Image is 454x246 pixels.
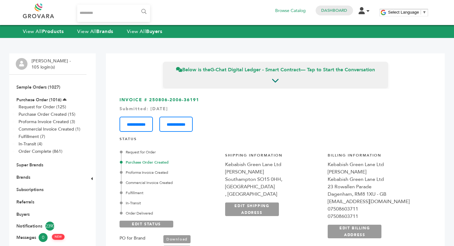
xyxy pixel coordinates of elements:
[19,104,66,110] a: Request for Order (125)
[23,28,64,35] a: View AllProducts
[421,10,421,15] span: ​
[225,176,322,190] div: Southampton SO15 0HH, [GEOGRAPHIC_DATA]
[16,187,44,193] a: Subscriptions
[121,180,218,186] div: Commercial Invoice Created
[16,174,30,180] a: Brands
[96,28,113,35] strong: Brands
[121,170,218,175] div: Proforma Invoice Created
[210,66,301,73] strong: G-Chat Digital Ledger - Smart Contract
[328,183,424,190] div: 23 Rowallen Parade
[19,148,62,154] a: Order Complete (861)
[328,198,424,205] div: [EMAIL_ADDRESS][DOMAIN_NAME]
[121,211,218,216] div: Order Delivered
[388,10,427,15] a: Select Language​
[328,225,381,238] a: EDIT BILLING ADDRESS
[121,190,218,196] div: Fulfillment
[328,213,424,220] div: 07508603711
[225,153,322,161] h4: Shipping Information
[16,222,79,231] a: Notifications2390
[328,205,424,213] div: 07508603711
[16,211,30,217] a: Buyers
[16,162,43,168] a: Super Brands
[19,119,75,125] a: Proforma Invoice Created (3)
[32,58,72,70] li: [PERSON_NAME] - 105 login(s)
[19,126,80,132] a: Commercial Invoice Created (1)
[121,160,218,165] div: Purchase Order Created
[176,66,375,73] span: Below is the — Tap to Start the Conversation
[42,28,64,35] strong: Products
[328,161,424,168] div: Kebabish Green Lane Ltd
[39,233,48,242] span: 0
[328,168,424,176] div: [PERSON_NAME]
[121,149,218,155] div: Request for Order
[328,190,424,198] div: Dagenham, RM8 1XU - GB
[77,5,150,22] input: Search...
[16,97,61,103] a: Purchase Order (1016)
[321,8,347,13] a: Dashboard
[225,190,322,198] div: , [GEOGRAPHIC_DATA]
[19,111,75,117] a: Purchase Order Created (15)
[16,84,60,90] a: Sample Orders (1027)
[275,7,306,14] a: Browse Catalog
[121,200,218,206] div: In-Transit
[127,28,162,35] a: View AllBuyers
[45,222,54,231] span: 2390
[328,153,424,161] h4: Billing Information
[388,10,419,15] span: Select Language
[19,134,45,140] a: Fulfillment (7)
[146,28,162,35] strong: Buyers
[422,10,427,15] span: ▼
[225,168,322,176] div: [PERSON_NAME]
[19,141,42,147] a: In-Transit (4)
[52,234,65,240] span: NEW
[16,58,27,70] img: profile.png
[225,161,322,168] div: Kebabish Green Lane Ltd
[163,235,191,243] a: Download
[120,106,431,112] div: Submitted: [DATE]
[16,199,34,205] a: Referrals
[120,136,431,145] h4: STATUS
[120,97,431,132] h3: INVOICE # 250806-2006-36191
[328,176,424,183] div: Kebabish Green Lane Ltd
[120,235,145,242] label: PO for Brand
[77,28,113,35] a: View AllBrands
[16,233,79,242] a: Messages0 NEW
[120,221,173,227] a: EDIT STATUS
[225,202,279,216] a: EDIT SHIPPING ADDRESS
